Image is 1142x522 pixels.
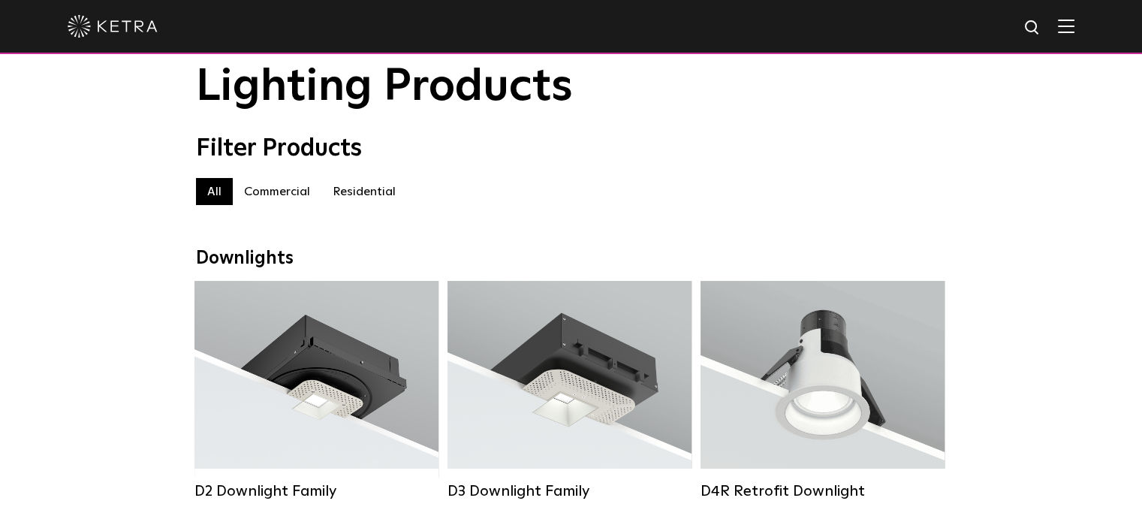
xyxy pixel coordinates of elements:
div: Filter Products [196,134,947,163]
span: Lighting Products [196,65,573,110]
a: D2 Downlight Family Lumen Output:1200Colors:White / Black / Gloss Black / Silver / Bronze / Silve... [194,281,438,500]
div: D4R Retrofit Downlight [701,482,945,500]
label: Commercial [233,178,321,205]
div: D2 Downlight Family [194,482,438,500]
a: D3 Downlight Family Lumen Output:700 / 900 / 1100Colors:White / Black / Silver / Bronze / Paintab... [447,281,692,500]
div: Downlights [196,248,947,270]
div: D3 Downlight Family [447,482,692,500]
img: search icon [1023,19,1042,38]
a: D4R Retrofit Downlight Lumen Output:800Colors:White / BlackBeam Angles:15° / 25° / 40° / 60°Watta... [701,281,945,500]
label: All [196,178,233,205]
img: Hamburger%20Nav.svg [1058,19,1074,33]
img: ketra-logo-2019-white [68,15,158,38]
label: Residential [321,178,407,205]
